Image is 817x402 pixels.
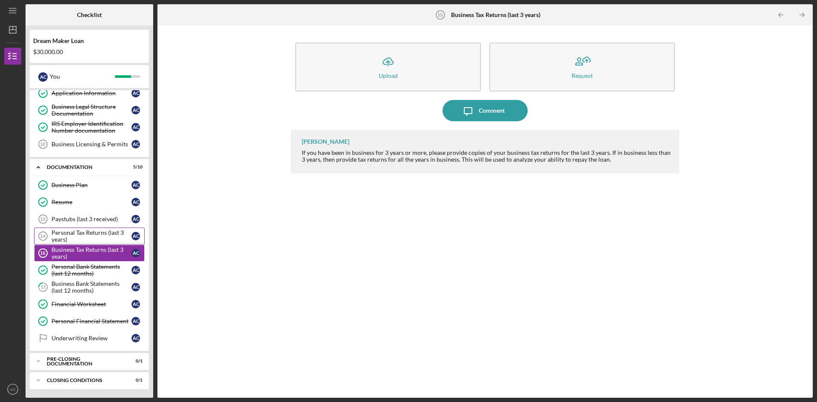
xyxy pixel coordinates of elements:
div: Dream Maker Loan [33,37,146,44]
div: A C [131,232,140,240]
div: Pre-Closing Documentation [47,356,121,366]
div: Underwriting Review [51,335,131,342]
div: Business Legal Structure Documentation [51,103,131,117]
div: A C [131,334,140,342]
a: 15Business Tax Returns (last 3 years)AC [34,245,145,262]
a: Business PlanAC [34,177,145,194]
tspan: 13 [40,217,45,222]
div: A C [131,140,140,148]
div: A C [38,72,48,82]
div: Upload [379,72,398,79]
div: A C [131,106,140,114]
tspan: 10 [40,142,45,147]
div: A C [131,300,140,308]
div: Business Tax Returns (last 3 years) [51,246,131,260]
a: Underwriting ReviewAC [34,330,145,347]
a: IRS Employer Identification Number documentationAC [34,119,145,136]
a: Business Legal Structure DocumentationAC [34,102,145,119]
div: Personal Financial Statement [51,318,131,325]
div: A C [131,266,140,274]
a: ResumeAC [34,194,145,211]
div: Business Bank Statements (last 12 months) [51,280,131,294]
button: Upload [295,43,481,91]
div: You [50,69,115,84]
div: 0 / 1 [127,359,143,364]
div: [PERSON_NAME] [302,138,349,145]
a: Application InformationAC [34,85,145,102]
tspan: 14 [40,234,46,239]
div: $30,000.00 [33,48,146,55]
div: Closing Conditions [47,378,121,383]
div: Personal Tax Returns (last 3 years) [51,229,131,243]
div: A C [131,89,140,97]
div: Business Plan [51,182,131,188]
b: Business Tax Returns (last 3 years) [451,11,540,18]
div: 0 / 1 [127,378,143,383]
div: Personal Bank Statements (last 12 months) [51,263,131,277]
div: A C [131,317,140,325]
tspan: 15 [40,251,45,256]
div: Financial Worksheet [51,301,131,308]
div: Business Licensing & Permits [51,141,131,148]
div: IRS Employer Identification Number documentation [51,120,131,134]
div: A C [131,249,140,257]
div: A C [131,123,140,131]
a: 17Business Bank Statements (last 12 months)AC [34,279,145,296]
button: AC [4,381,21,398]
div: If you have been in business for 3 years or more, please provide copies of your business tax retu... [302,149,671,163]
div: A C [131,181,140,189]
a: Personal Bank Statements (last 12 months)AC [34,262,145,279]
div: 5 / 10 [127,165,143,170]
div: A C [131,283,140,291]
b: Checklist [77,11,102,18]
div: Resume [51,199,131,205]
div: A C [131,198,140,206]
a: Financial WorksheetAC [34,296,145,313]
text: AC [10,387,15,392]
tspan: 15 [437,12,443,17]
a: Personal Financial StatementAC [34,313,145,330]
div: Request [571,72,593,79]
div: A C [131,215,140,223]
button: Request [489,43,675,91]
tspan: 17 [40,285,46,290]
div: Application Information [51,90,131,97]
a: 10Business Licensing & PermitsAC [34,136,145,153]
div: Comment [479,100,505,121]
div: Documentation [47,165,121,170]
div: Paystubs (last 3 received) [51,216,131,222]
a: 14Personal Tax Returns (last 3 years)AC [34,228,145,245]
button: Comment [443,100,528,121]
a: 13Paystubs (last 3 received)AC [34,211,145,228]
